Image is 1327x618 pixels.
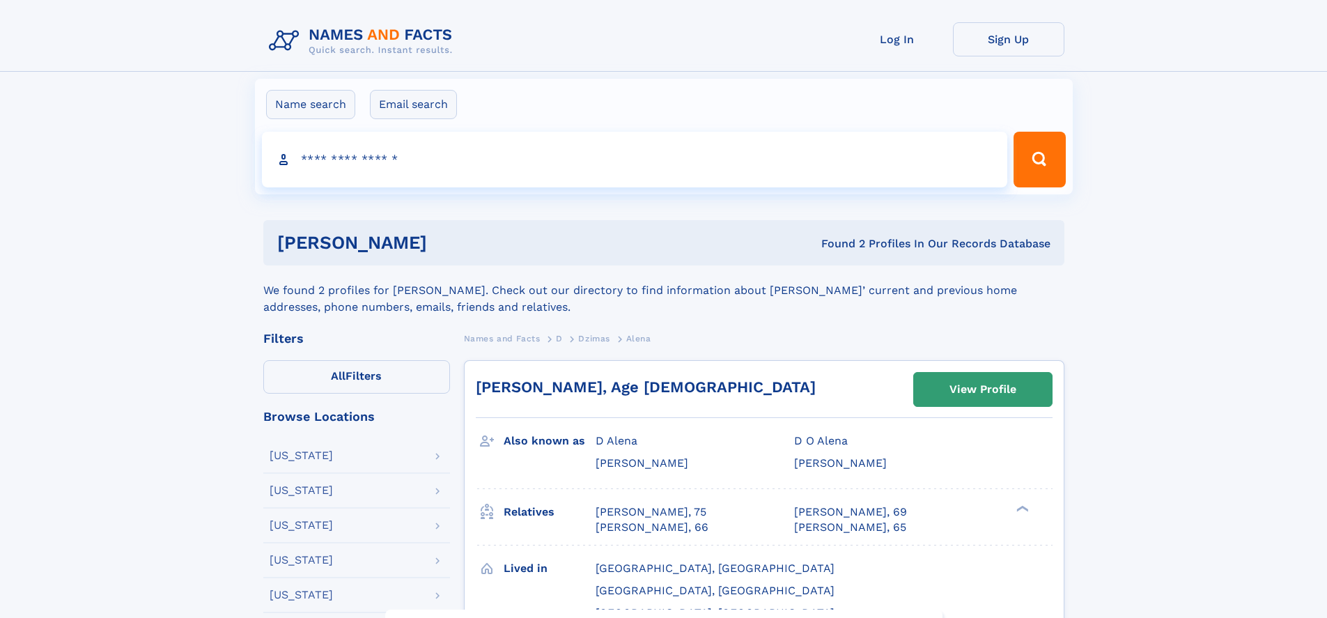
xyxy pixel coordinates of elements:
[263,360,450,394] label: Filters
[504,500,596,524] h3: Relatives
[596,504,706,520] a: [PERSON_NAME], 75
[953,22,1064,56] a: Sign Up
[263,265,1064,316] div: We found 2 profiles for [PERSON_NAME]. Check out our directory to find information about [PERSON_...
[1013,504,1030,513] div: ❯
[270,589,333,601] div: [US_STATE]
[464,330,541,347] a: Names and Facts
[476,378,816,396] a: [PERSON_NAME], Age [DEMOGRAPHIC_DATA]
[270,555,333,566] div: [US_STATE]
[270,520,333,531] div: [US_STATE]
[504,429,596,453] h3: Also known as
[596,584,835,597] span: [GEOGRAPHIC_DATA], [GEOGRAPHIC_DATA]
[277,234,624,252] h1: [PERSON_NAME]
[841,22,953,56] a: Log In
[263,332,450,345] div: Filters
[270,485,333,496] div: [US_STATE]
[1014,132,1065,187] button: Search Button
[263,22,464,60] img: Logo Names and Facts
[262,132,1008,187] input: search input
[504,557,596,580] h3: Lived in
[596,520,708,535] a: [PERSON_NAME], 66
[578,334,610,343] span: Dzimas
[596,434,637,447] span: D Alena
[596,562,835,575] span: [GEOGRAPHIC_DATA], [GEOGRAPHIC_DATA]
[370,90,457,119] label: Email search
[270,450,333,461] div: [US_STATE]
[596,456,688,470] span: [PERSON_NAME]
[794,504,907,520] a: [PERSON_NAME], 69
[266,90,355,119] label: Name search
[794,520,906,535] a: [PERSON_NAME], 65
[794,434,848,447] span: D O Alena
[949,373,1016,405] div: View Profile
[624,236,1050,252] div: Found 2 Profiles In Our Records Database
[794,456,887,470] span: [PERSON_NAME]
[626,334,651,343] span: Alena
[556,330,563,347] a: D
[331,369,346,383] span: All
[578,330,610,347] a: Dzimas
[556,334,563,343] span: D
[263,410,450,423] div: Browse Locations
[914,373,1052,406] a: View Profile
